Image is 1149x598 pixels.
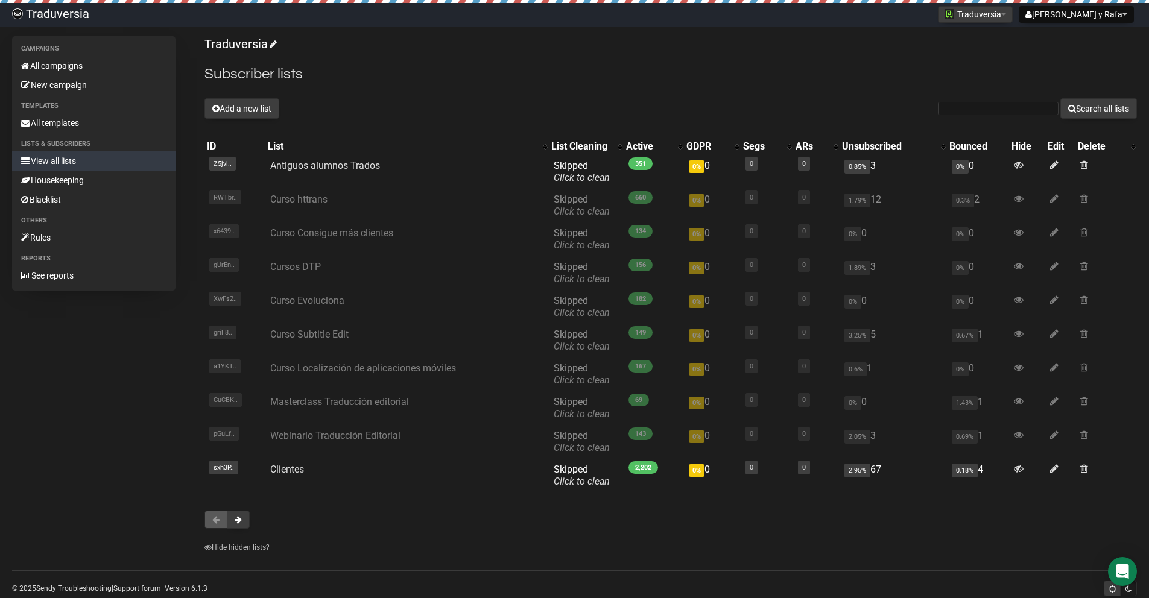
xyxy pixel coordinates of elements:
td: 3 [840,256,947,290]
li: Campaigns [12,42,176,56]
a: See reports [12,266,176,285]
td: 3 [840,425,947,459]
li: Templates [12,99,176,113]
p: © 2025 | | | Version 6.1.3 [12,582,207,595]
td: 4 [947,459,1009,493]
span: Skipped [554,194,610,217]
a: 0 [802,194,806,201]
span: 0% [952,261,969,275]
span: CuCBK.. [209,393,242,407]
a: 0 [802,261,806,269]
button: Search all lists [1060,98,1137,119]
a: Traduversia [204,37,275,51]
span: Skipped [554,295,610,318]
a: Curso Consigue más clientes [270,227,393,239]
a: Sendy [36,584,56,593]
a: Click to clean [554,172,610,183]
button: [PERSON_NAME] y Rafa [1019,6,1134,23]
th: Segs: No sort applied, activate to apply an ascending sort [741,138,793,155]
td: 0 [684,155,741,189]
td: 0 [684,290,741,324]
span: 0% [844,227,861,241]
td: 0 [840,290,947,324]
span: 3.25% [844,329,870,342]
span: 0.18% [952,464,978,477]
td: 0 [684,459,741,493]
span: 0% [689,160,704,173]
td: 1 [947,324,1009,357]
a: 0 [802,160,806,168]
th: List: No sort applied, activate to apply an ascending sort [265,138,549,155]
a: 0 [750,329,753,336]
div: Bounced [949,140,1007,153]
span: Skipped [554,430,610,453]
a: Support forum [113,584,161,593]
span: Skipped [554,227,610,251]
div: List [268,140,537,153]
div: List Cleaning [551,140,612,153]
td: 0 [684,256,741,290]
span: Skipped [554,362,610,386]
li: Lists & subscribers [12,137,176,151]
a: 0 [750,295,753,303]
a: 0 [802,227,806,235]
a: 0 [802,430,806,438]
img: 724c79da073617477d2ab562c2e970cb [12,8,23,19]
span: Skipped [554,396,610,420]
span: 143 [628,427,653,440]
div: Delete [1078,140,1125,153]
span: 0% [689,295,704,308]
a: Click to clean [554,239,610,251]
span: 0% [844,396,861,410]
th: Hide: No sort applied, sorting is disabled [1009,138,1045,155]
td: 1 [947,425,1009,459]
span: 0% [952,160,969,174]
span: 0% [689,430,704,443]
th: ID: No sort applied, sorting is disabled [204,138,265,155]
span: 0% [952,227,969,241]
a: All templates [12,113,176,133]
a: Hide hidden lists? [204,543,270,552]
td: 0 [684,357,741,391]
span: 0% [689,397,704,409]
a: 0 [802,464,806,471]
a: Click to clean [554,374,610,386]
a: Rules [12,228,176,247]
div: Hide [1011,140,1042,153]
a: Click to clean [554,206,610,217]
div: Edit [1048,140,1074,153]
th: Delete: No sort applied, activate to apply an ascending sort [1075,138,1137,155]
a: 0 [802,295,806,303]
a: Click to clean [554,307,610,318]
span: 0% [689,329,704,342]
span: 1.89% [844,261,870,275]
span: Skipped [554,329,610,352]
span: 0% [689,262,704,274]
span: Z5jvi.. [209,157,236,171]
td: 0 [947,256,1009,290]
a: Click to clean [554,442,610,453]
td: 0 [947,357,1009,391]
a: All campaigns [12,56,176,75]
a: 0 [750,464,753,471]
span: 2,202 [628,461,658,474]
th: Edit: No sort applied, sorting is disabled [1045,138,1076,155]
li: Others [12,213,176,228]
span: 0.3% [952,194,974,207]
div: ARs [796,140,828,153]
td: 0 [684,324,741,357]
td: 1 [947,391,1009,425]
th: Active: No sort applied, activate to apply an ascending sort [624,138,684,155]
span: x6439.. [209,224,239,238]
a: Curso Localización de aplicaciones móviles [270,362,456,374]
a: Cursos DTP [270,261,321,272]
span: 69 [628,394,649,406]
a: 0 [802,329,806,336]
div: Active [626,140,672,153]
div: Unsubscribed [842,140,935,153]
td: 1 [840,357,947,391]
a: Click to clean [554,408,610,420]
td: 0 [840,391,947,425]
div: Open Intercom Messenger [1108,557,1137,586]
span: 2.05% [844,430,870,444]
